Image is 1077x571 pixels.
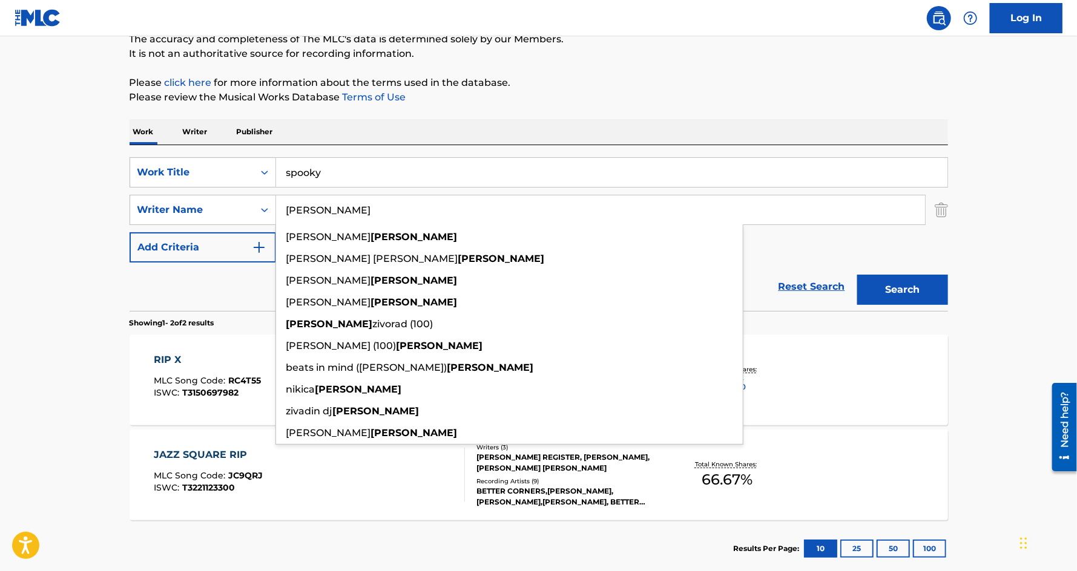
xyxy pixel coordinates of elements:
[340,91,406,103] a: Terms of Use
[772,273,851,300] a: Reset Search
[371,275,458,286] strong: [PERSON_NAME]
[1020,525,1027,561] div: Drag
[913,540,946,558] button: 100
[130,334,948,425] a: RIP XMLC Song Code:RC4T55ISWC:T3150697982Writers (1)[PERSON_NAME] [PERSON_NAME]Recording Artists ...
[286,253,458,264] span: [PERSON_NAME] [PERSON_NAME]
[286,427,371,439] span: [PERSON_NAME]
[373,318,433,330] span: zivorad (100)
[130,429,948,520] a: JAZZ SQUARE RIPMLC Song Code:JC9QRJISWC:T3221123300Writers (3)[PERSON_NAME] REGISTER, [PERSON_NAM...
[137,165,246,180] div: Work Title
[695,460,760,469] p: Total Known Shares:
[476,443,659,452] div: Writers ( 3 )
[130,90,948,105] p: Please review the Musical Works Database
[233,119,277,145] p: Publisher
[476,486,659,507] div: BETTER CORNERS,[PERSON_NAME],[PERSON_NAME],[PERSON_NAME], BETTER CORNERS, BETTER CORNERS FEAT. [P...
[877,540,910,558] button: 50
[182,482,235,493] span: T3221123300
[734,543,803,554] p: Results Per Page:
[130,232,276,263] button: Add Criteria
[857,275,948,305] button: Search
[476,452,659,474] div: [PERSON_NAME] REGISTER, [PERSON_NAME], [PERSON_NAME] [PERSON_NAME]
[130,318,214,328] p: Showing 1 - 2 of 2 results
[154,375,228,386] span: MLC Song Code :
[228,470,263,481] span: JC9QRJ
[286,405,333,417] span: zivadin dj
[1016,513,1077,571] iframe: Chat Widget
[840,540,874,558] button: 25
[458,253,545,264] strong: [PERSON_NAME]
[15,9,61,27] img: MLC Logo
[130,157,948,311] form: Search Form
[154,387,182,398] span: ISWC :
[182,387,239,398] span: T3150697982
[137,203,246,217] div: Writer Name
[371,427,458,439] strong: [PERSON_NAME]
[447,362,534,373] strong: [PERSON_NAME]
[252,240,266,255] img: 9d2ae6d4665cec9f34b9.svg
[963,11,978,25] img: help
[990,3,1062,33] a: Log In
[286,231,371,243] span: [PERSON_NAME]
[927,6,951,30] a: Public Search
[958,6,983,30] div: Help
[130,76,948,90] p: Please for more information about the terms used in the database.
[154,470,228,481] span: MLC Song Code :
[286,340,397,351] span: [PERSON_NAME] (100)
[154,353,261,367] div: RIP X
[165,77,212,88] a: click here
[154,448,263,462] div: JAZZ SQUARE RIP
[804,540,837,558] button: 10
[1043,379,1077,476] iframe: Resource Center
[932,11,946,25] img: search
[371,296,458,308] strong: [PERSON_NAME]
[702,469,753,491] span: 66.67 %
[286,275,371,286] span: [PERSON_NAME]
[286,362,447,373] span: beats in mind ([PERSON_NAME])
[130,47,948,61] p: It is not an authoritative source for recording information.
[476,477,659,486] div: Recording Artists ( 9 )
[130,119,157,145] p: Work
[154,482,182,493] span: ISWC :
[397,340,483,351] strong: [PERSON_NAME]
[286,318,373,330] strong: [PERSON_NAME]
[179,119,211,145] p: Writer
[286,296,371,308] span: [PERSON_NAME]
[371,231,458,243] strong: [PERSON_NAME]
[130,32,948,47] p: The accuracy and completeness of The MLC's data is determined solely by our Members.
[315,383,402,395] strong: [PERSON_NAME]
[228,375,261,386] span: RC4T55
[333,405,420,417] strong: [PERSON_NAME]
[935,195,948,225] img: Delete Criterion
[286,383,315,395] span: nikica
